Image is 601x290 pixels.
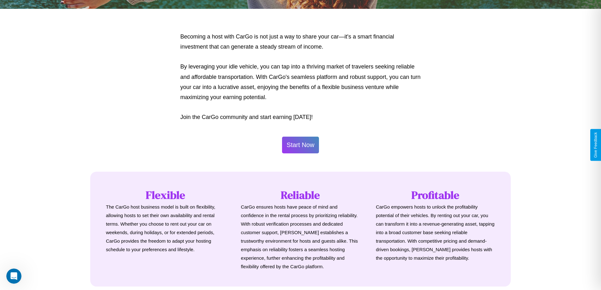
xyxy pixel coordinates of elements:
p: The CarGo host business model is built on flexibility, allowing hosts to set their own availabili... [106,203,225,254]
button: Start Now [282,137,319,153]
p: CarGo ensures hosts have peace of mind and confidence in the rental process by prioritizing relia... [241,203,360,271]
h1: Flexible [106,187,225,203]
div: Give Feedback [593,132,598,158]
h1: Reliable [241,187,360,203]
p: Join the CarGo community and start earning [DATE]! [180,112,421,122]
iframe: Intercom live chat [6,269,21,284]
p: Becoming a host with CarGo is not just a way to share your car—it's a smart financial investment ... [180,32,421,52]
h1: Profitable [376,187,495,203]
p: By leveraging your idle vehicle, you can tap into a thriving market of travelers seeking reliable... [180,62,421,103]
p: CarGo empowers hosts to unlock the profitability potential of their vehicles. By renting out your... [376,203,495,262]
